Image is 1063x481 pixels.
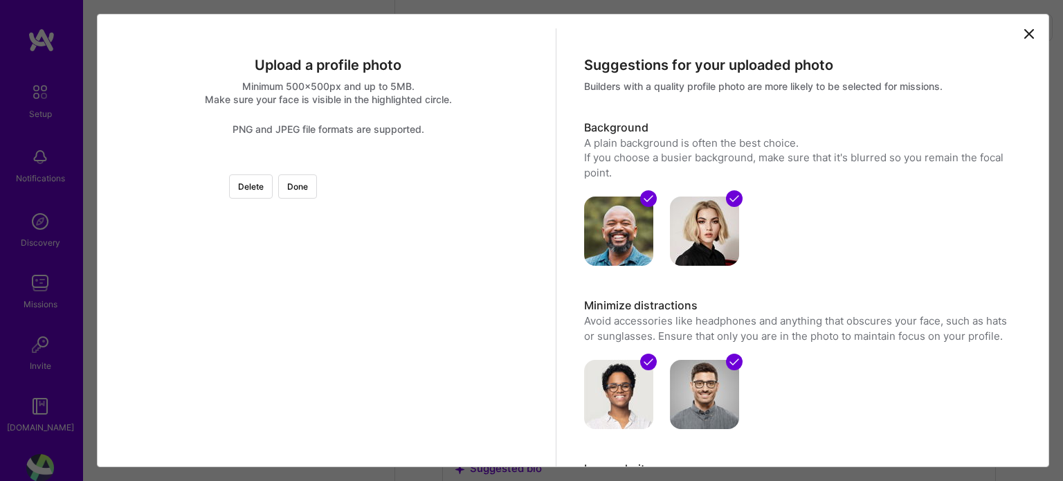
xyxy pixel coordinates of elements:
h3: Background [584,120,1018,136]
div: Builders with a quality profile photo are more likely to be selected for missions. [584,80,1018,93]
div: Make sure your face is visible in the highlighted circle. [111,93,545,106]
button: Delete [229,174,273,199]
button: Done [278,174,317,199]
p: Avoid accessories like headphones and anything that obscures your face, such as hats or sunglasse... [584,314,1018,343]
img: avatar [670,360,739,429]
div: PNG and JPEG file formats are supported. [111,122,545,136]
div: Upload a profile photo [111,56,545,74]
h3: Minimize distractions [584,298,1018,314]
h3: Image clarity [584,462,1018,477]
img: avatar [584,197,653,266]
div: A plain background is often the best choice. [584,136,1018,150]
img: avatar [670,197,739,266]
div: Suggestions for your uploaded photo [584,56,1018,74]
div: Minimum 500x500px and up to 5MB. [111,80,545,93]
img: avatar [584,360,653,429]
div: If you choose a busier background, make sure that it's blurred so you remain the focal point. [584,150,1018,180]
